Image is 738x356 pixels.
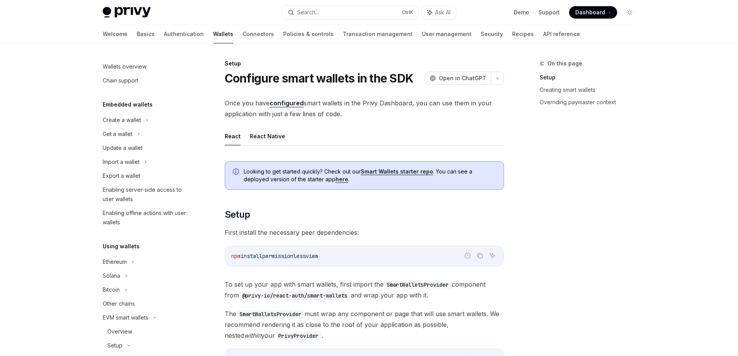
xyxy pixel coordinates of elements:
[103,271,120,280] div: Solana
[107,327,132,336] div: Overview
[275,332,322,340] code: PrivyProvider
[103,242,139,251] h5: Using wallets
[241,253,262,260] span: install
[439,74,486,82] span: Open in ChatGPT
[103,100,153,109] h5: Embedded wallets
[547,59,582,68] span: On this page
[96,141,196,155] a: Update a wallet
[384,280,452,289] code: SmartWalletsProvider
[243,25,274,43] a: Connectors
[244,332,261,339] em: within
[96,325,196,339] a: Overview
[103,285,120,294] div: Bitcoin
[103,25,127,43] a: Welcome
[96,74,196,88] a: Chain support
[103,313,148,322] div: EVM smart wallets
[422,5,456,19] button: Ask AI
[103,76,138,85] div: Chain support
[540,71,642,84] a: Setup
[225,98,504,119] span: Once you have smart wallets in the Privy Dashboard, you can use them in your application with jus...
[103,171,140,181] div: Export a wallet
[514,9,529,16] a: Demo
[540,96,642,108] a: Overriding paymaster context
[96,183,196,206] a: Enabling server-side access to user wallets
[103,208,191,227] div: Enabling offline actions with user wallets
[623,6,636,19] button: Toggle dark mode
[96,297,196,311] a: Other chains
[225,71,414,85] h1: Configure smart wallets in the SDK
[262,253,306,260] span: permissionless
[481,25,503,43] a: Security
[103,299,135,308] div: Other chains
[96,206,196,229] a: Enabling offline actions with user wallets
[96,169,196,183] a: Export a wallet
[283,25,334,43] a: Policies & controls
[225,227,504,238] span: First install the necessary peer dependencies:
[225,208,250,221] span: Setup
[231,253,241,260] span: npm
[569,6,617,19] a: Dashboard
[103,115,141,125] div: Create a wallet
[103,157,139,167] div: Import a wallet
[250,127,285,145] button: React Native
[343,25,413,43] a: Transaction management
[425,72,491,85] button: Open in ChatGPT
[463,251,473,261] button: Report incorrect code
[96,60,196,74] a: Wallets overview
[244,168,496,183] span: Looking to get started quickly? Check out our . You can see a deployed version of the starter app .
[103,129,132,139] div: Get a wallet
[103,185,191,204] div: Enabling server-side access to user wallets
[225,60,504,67] div: Setup
[225,127,241,145] button: React
[540,84,642,96] a: Creating smart wallets
[103,7,151,18] img: light logo
[306,253,318,260] span: viem
[236,310,304,318] code: SmartWalletsProvider
[213,25,233,43] a: Wallets
[103,143,143,153] div: Update a wallet
[475,251,485,261] button: Copy the contents from the code block
[335,176,348,183] a: here
[422,25,471,43] a: User management
[575,9,605,16] span: Dashboard
[107,341,122,350] div: Setup
[270,99,304,107] a: configured
[282,5,418,19] button: Search...CtrlK
[103,62,146,71] div: Wallets overview
[103,257,127,267] div: Ethereum
[137,25,155,43] a: Basics
[543,25,580,43] a: API reference
[164,25,204,43] a: Authentication
[361,168,433,175] a: Smart Wallets starter repo
[297,8,319,17] div: Search...
[233,169,241,176] svg: Info
[435,9,451,16] span: Ask AI
[402,9,413,15] span: Ctrl K
[487,251,497,261] button: Ask AI
[538,9,560,16] a: Support
[225,308,504,341] span: The must wrap any component or page that will use smart wallets. We recommend rendering it as clo...
[239,291,351,300] code: @privy-io/react-auth/smart-wallets
[512,25,534,43] a: Recipes
[225,279,504,301] span: To set up your app with smart wallets, first import the component from and wrap your app with it.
